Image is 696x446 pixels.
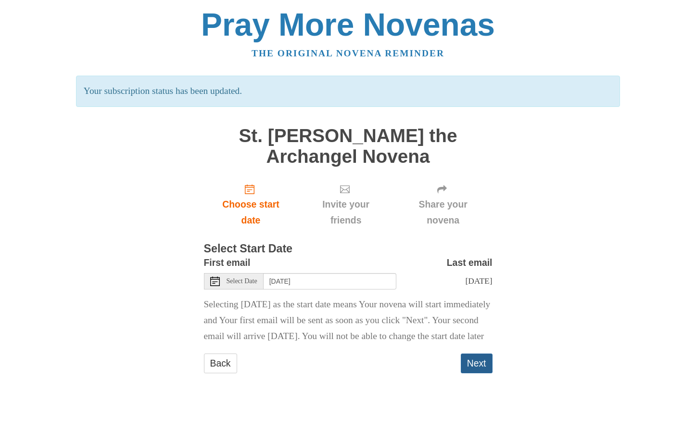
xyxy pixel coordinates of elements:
[204,176,298,234] a: Choose start date
[204,126,493,167] h1: St. [PERSON_NAME] the Archangel Novena
[252,48,444,58] a: The original novena reminder
[447,255,493,271] label: Last email
[227,278,257,285] span: Select Date
[204,354,237,373] a: Back
[307,197,384,228] span: Invite your friends
[214,197,289,228] span: Choose start date
[201,7,495,42] a: Pray More Novenas
[394,176,493,234] div: Click "Next" to confirm your start date first.
[204,255,251,271] label: First email
[461,354,493,373] button: Next
[264,273,396,289] input: Use the arrow keys to pick a date
[465,276,492,286] span: [DATE]
[204,243,493,255] h3: Select Start Date
[204,297,493,344] p: Selecting [DATE] as the start date means Your novena will start immediately and Your first email ...
[298,176,393,234] div: Click "Next" to confirm your start date first.
[404,197,483,228] span: Share your novena
[76,76,620,107] p: Your subscription status has been updated.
